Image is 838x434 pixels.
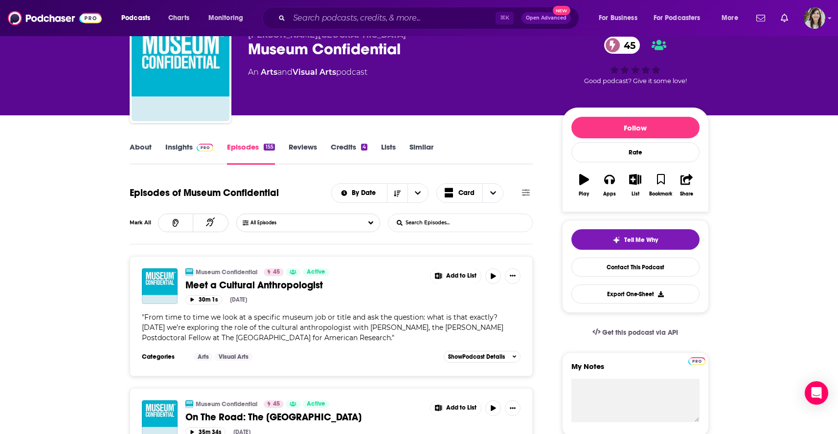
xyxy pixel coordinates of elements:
[446,404,476,412] span: Add to List
[752,10,769,26] a: Show notifications dropdown
[202,10,256,26] button: open menu
[197,144,214,152] img: Podchaser Pro
[584,77,687,85] span: Good podcast? Give it some love!
[185,295,222,304] button: 30m 1s
[381,142,396,165] a: Lists
[571,284,700,304] button: Export One-Sheet
[208,11,243,25] span: Monitoring
[599,11,637,25] span: For Business
[649,191,672,197] div: Bookmark
[132,23,229,121] img: Museum Confidential
[571,168,597,203] button: Play
[130,220,158,225] div: Mark All
[185,268,193,276] img: Museum Confidential
[597,168,622,203] button: Apps
[121,11,150,25] span: Podcasts
[614,37,640,54] span: 45
[680,191,693,197] div: Share
[194,353,213,361] a: Arts
[722,11,738,25] span: More
[805,381,828,405] div: Open Intercom Messenger
[585,321,686,345] a: Get this podcast via API
[632,191,639,197] div: List
[521,12,571,24] button: Open AdvancedNew
[185,400,193,408] img: Museum Confidential
[654,11,701,25] span: For Podcasters
[8,9,102,27] img: Podchaser - Follow, Share and Rate Podcasts
[215,353,252,361] a: Visual Arts
[185,411,423,423] a: On The Road: The [GEOGRAPHIC_DATA]
[571,258,700,277] a: Contact This Podcast
[168,11,189,25] span: Charts
[496,12,514,24] span: ⌘ K
[446,272,476,280] span: Add to List
[185,279,423,291] a: Meet a Cultural Anthropologist
[624,236,658,244] span: Tell Me Why
[142,313,503,342] span: From time to time we look at a specific museum job or title and ask the question: what is that ex...
[261,67,277,77] a: Arts
[647,10,715,26] button: open menu
[264,144,274,151] div: 155
[408,184,428,202] button: open menu
[289,10,496,26] input: Search podcasts, credits, & more...
[505,268,521,284] button: Show More Button
[604,37,640,54] a: 45
[142,313,503,342] span: " "
[688,356,705,365] a: Pro website
[430,268,481,284] button: Show More Button
[648,168,674,203] button: Bookmark
[264,400,284,408] a: 45
[409,142,433,165] a: Similar
[114,10,163,26] button: open menu
[777,10,792,26] a: Show notifications dropdown
[458,190,475,196] span: Card
[196,400,257,408] a: Museum Confidential
[264,268,284,276] a: 45
[185,411,362,423] span: On The Road: The [GEOGRAPHIC_DATA]
[674,168,699,203] button: Share
[553,6,570,15] span: New
[227,142,274,165] a: Episodes155
[332,190,387,196] button: open menu
[185,279,323,291] span: Meet a Cultural Anthropologist
[277,67,293,77] span: and
[196,268,257,276] a: Museum Confidential
[804,7,825,29] span: Logged in as devinandrade
[162,10,195,26] a: Charts
[130,142,152,165] a: About
[142,268,178,304] img: Meet a Cultural Anthropologist
[307,399,325,409] span: Active
[602,328,678,337] span: Get this podcast via API
[562,30,709,91] div: 45Good podcast? Give it some love!
[430,400,481,416] button: Show More Button
[293,67,336,77] a: Visual Arts
[248,66,367,78] div: An podcast
[387,184,408,202] button: Sort Direction
[272,7,589,29] div: Search podcasts, credits, & more...
[571,142,700,162] div: Rate
[273,399,280,409] span: 45
[526,16,566,21] span: Open Advanced
[804,7,825,29] button: Show profile menu
[571,229,700,250] button: tell me why sparkleTell Me Why
[236,214,380,232] button: Choose List Listened
[444,351,521,363] button: ShowPodcast Details
[715,10,750,26] button: open menu
[592,10,650,26] button: open menu
[579,191,589,197] div: Play
[622,168,648,203] button: List
[303,400,329,408] a: Active
[331,183,429,203] h2: Choose List sort
[436,183,504,203] button: Choose View
[230,296,247,303] div: [DATE]
[448,353,505,360] span: Show Podcast Details
[303,268,329,276] a: Active
[804,7,825,29] img: User Profile
[352,190,379,196] span: By Date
